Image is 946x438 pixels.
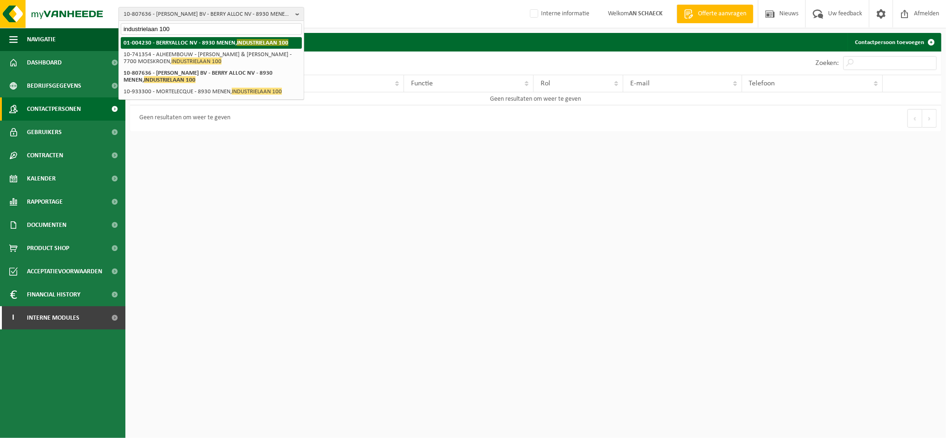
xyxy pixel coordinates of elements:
span: Contactpersonen [27,97,81,121]
a: Contactpersoon toevoegen [848,33,940,52]
label: Zoeken: [816,60,839,67]
span: Telefoon [749,80,775,87]
li: 10-741354 - ALHEEMBOUW - [PERSON_NAME] & [PERSON_NAME] - 7700 MOESKROEN, [121,49,302,67]
span: Rapportage [27,190,63,213]
span: INDUSTRIELAAN 100 [171,58,222,64]
strong: AN SCHAECK [629,10,663,17]
span: Interne modules [27,306,79,329]
div: Geen resultaten om weer te geven [135,110,230,127]
span: Financial History [27,283,80,306]
span: INDUSTRIELAAN 100 [237,39,288,46]
span: INDUSTRIELAAN 100 [232,88,282,95]
a: Offerte aanvragen [677,5,753,23]
span: Documenten [27,213,66,237]
span: Navigatie [27,28,56,51]
span: E-mail [630,80,650,87]
span: Contracten [27,144,63,167]
span: I [9,306,18,329]
li: 10-807636 - [PERSON_NAME] BV - BERRY ALLOC NV - 8930 MENEN, [121,67,302,86]
strong: 01-004230 - BERRYALLOC NV - 8930 MENEN, [124,39,288,46]
button: Next [922,109,937,128]
label: Interne informatie [528,7,589,21]
span: Offerte aanvragen [696,9,749,19]
span: Acceptatievoorwaarden [27,260,102,283]
span: Bedrijfsgegevens [27,74,81,97]
span: Kalender [27,167,56,190]
span: Functie [411,80,433,87]
input: Zoeken naar gekoppelde vestigingen [121,23,302,35]
span: Rol [541,80,550,87]
span: Dashboard [27,51,62,74]
td: Geen resultaten om weer te geven [130,92,941,105]
span: 10-807636 - [PERSON_NAME] BV - BERRY ALLOC NV - 8930 MENEN, INDUSTRIELAAN 100 [124,7,292,21]
button: Previous [907,109,922,128]
span: Gebruikers [27,121,62,144]
span: INDUSTRIELAAN 100 [144,76,196,83]
button: 10-807636 - [PERSON_NAME] BV - BERRY ALLOC NV - 8930 MENEN, INDUSTRIELAAN 100 [118,7,304,21]
span: Product Shop [27,237,69,260]
li: 10-933300 - MORTELECQUE - 8930 MENEN, [121,86,302,97]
